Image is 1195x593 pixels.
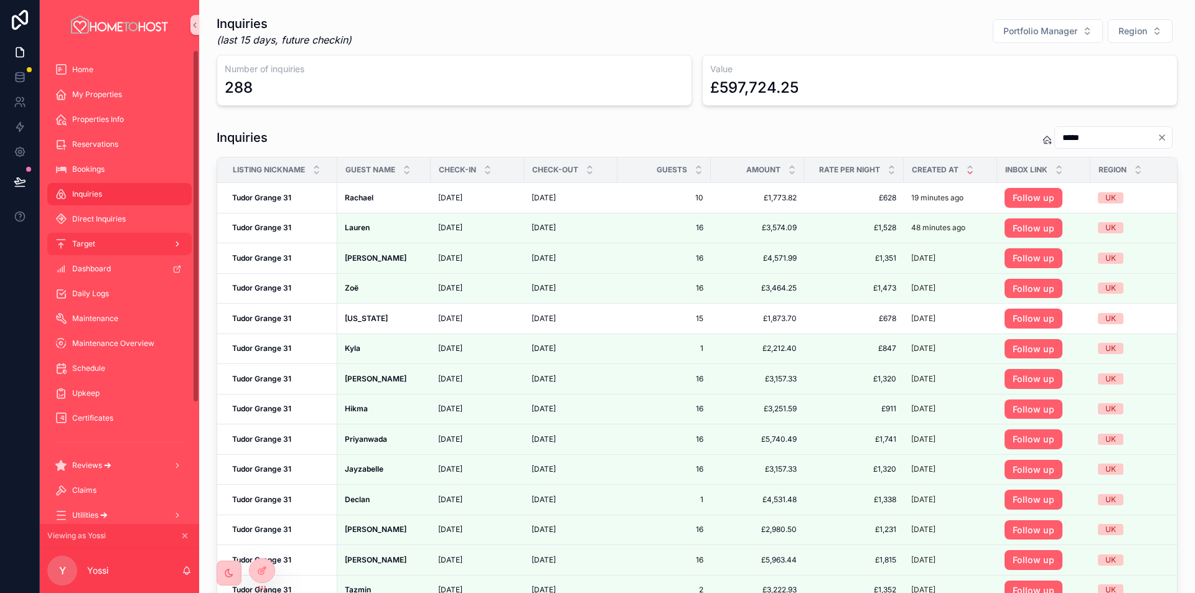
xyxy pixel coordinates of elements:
p: [DATE] [911,464,935,474]
span: [DATE] [532,404,556,414]
a: [DATE] [532,283,610,293]
strong: Tudor Grange 31 [232,193,291,202]
a: Maintenance [47,307,192,330]
a: £1,231 [812,525,896,535]
span: 16 [625,223,703,233]
span: £1,528 [812,223,896,233]
a: UK [1098,434,1176,445]
a: UK [1098,192,1176,203]
p: [DATE] [911,374,935,384]
button: Clear [1157,133,1172,142]
a: Tudor Grange 31 [232,374,330,384]
span: [DATE] [438,314,462,324]
strong: Tudor Grange 31 [232,223,291,232]
a: £2,212.40 [718,343,797,353]
span: [DATE] [438,223,462,233]
a: Tudor Grange 31 [232,314,330,324]
a: Follow up [1005,309,1083,329]
span: £847 [812,343,896,353]
a: [DATE] [532,464,610,474]
a: 16 [625,283,703,293]
a: Certificates [47,407,192,429]
strong: Tudor Grange 31 [232,283,291,292]
a: 16 [625,525,703,535]
a: [DATE] [532,434,610,444]
span: Upkeep [72,388,100,398]
span: £1,351 [812,253,896,263]
span: Daily Logs [72,289,109,299]
a: [US_STATE] [345,314,423,324]
a: £678 [812,314,896,324]
a: £3,574.09 [718,223,797,233]
span: £3,157.33 [718,464,797,474]
span: £1,873.70 [718,314,797,324]
strong: Lauren [345,223,370,232]
strong: Jayzabelle [345,464,383,474]
a: [PERSON_NAME] [345,525,423,535]
a: [DATE] [911,283,990,293]
a: Bookings [47,158,192,180]
a: 16 [625,434,703,444]
a: [DATE] [911,314,990,324]
a: [DATE] [532,193,610,203]
a: Reviews 🡪 [47,454,192,477]
a: Tudor Grange 31 [232,464,330,474]
a: Tudor Grange 31 [232,193,330,203]
span: [DATE] [438,283,462,293]
a: £1,473 [812,283,896,293]
div: UK [1105,524,1116,535]
strong: Hikma [345,404,368,413]
span: £1,741 [812,434,896,444]
a: Tudor Grange 31 [232,253,330,263]
strong: Priyanwada [345,434,387,444]
a: 1 [625,495,703,505]
a: UK [1098,403,1176,414]
a: Tudor Grange 31 [232,555,330,565]
a: £1,320 [812,464,896,474]
div: UK [1105,434,1116,445]
span: £5,963.44 [718,555,797,565]
a: £628 [812,193,896,203]
a: Follow up [1005,429,1083,449]
a: Follow up [1005,279,1083,299]
a: [DATE] [911,374,990,384]
span: [DATE] [438,464,462,474]
a: [DATE] [532,495,610,505]
p: [DATE] [911,343,935,353]
a: [DATE] [438,495,517,505]
div: UK [1105,403,1116,414]
span: Home [72,65,93,75]
a: Follow up [1005,188,1062,208]
a: £1,320 [812,374,896,384]
div: UK [1105,343,1116,354]
span: Schedule [72,363,105,373]
span: Reviews 🡪 [72,460,111,470]
a: 10 [625,193,703,203]
a: [PERSON_NAME] [345,555,423,565]
p: [DATE] [911,495,935,505]
span: [DATE] [438,343,462,353]
strong: Tudor Grange 31 [232,343,291,353]
a: Kyla [345,343,423,353]
a: £1,773.82 [718,193,797,203]
strong: Tudor Grange 31 [232,495,291,504]
a: Follow up [1005,248,1062,268]
a: £5,740.49 [718,434,797,444]
a: 48 minutes ago [911,223,990,233]
a: Zoë [345,283,423,293]
span: Direct Inquiries [72,214,126,224]
span: Maintenance Overview [72,339,154,348]
a: Upkeep [47,382,192,404]
a: Tudor Grange 31 [232,525,330,535]
span: Portfolio Manager [1003,25,1077,37]
span: £911 [812,404,896,414]
a: £2,980.50 [718,525,797,535]
a: Follow up [1005,399,1083,419]
span: 15 [625,314,703,324]
a: £3,251.59 [718,404,797,414]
